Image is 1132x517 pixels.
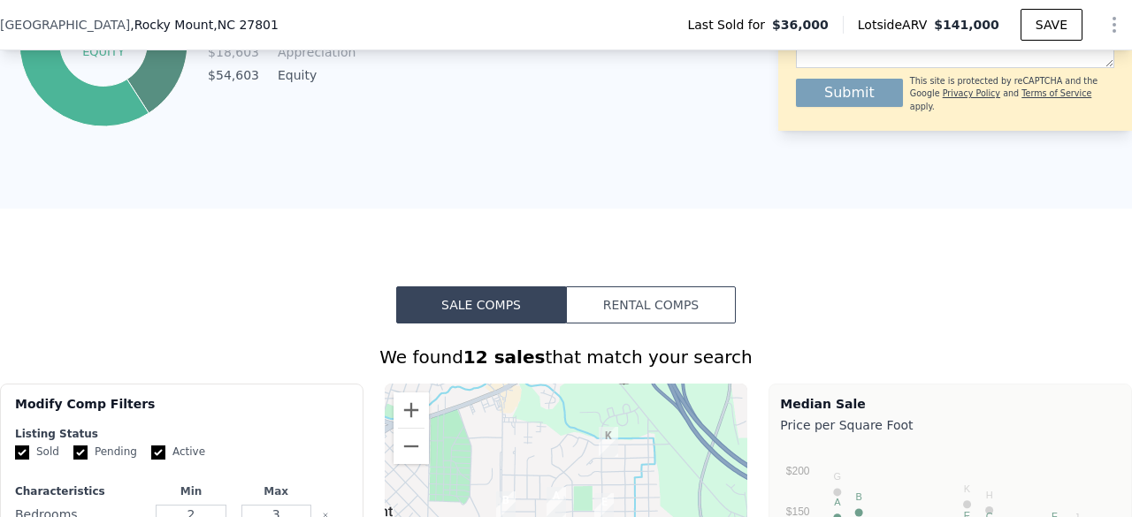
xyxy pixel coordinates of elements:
[15,484,145,498] div: Characteristics
[1021,9,1082,41] button: SAVE
[73,445,88,460] input: Pending
[856,491,862,502] text: B
[964,483,971,494] text: K
[786,465,810,477] text: $200
[858,16,934,34] span: Lotside ARV
[394,429,429,464] button: Zoom out
[274,42,354,62] td: Appreciation
[394,392,429,428] button: Zoom in
[463,346,546,368] strong: 12 sales
[15,427,348,441] div: Listing Status
[592,420,625,464] div: 1808 Fletcher Dr
[834,497,841,507] text: A
[15,445,59,460] label: Sold
[207,65,260,85] td: $54,603
[1097,7,1132,42] button: Show Options
[796,79,903,107] button: Submit
[772,16,829,34] span: $36,000
[237,484,315,498] div: Max
[943,88,1000,98] a: Privacy Policy
[986,490,993,500] text: H
[1021,88,1091,98] a: Terms of Service
[82,44,125,57] tspan: equity
[274,65,354,85] td: Equity
[130,16,279,34] span: , Rocky Mount
[396,286,566,323] button: Sale Comps
[213,18,279,32] span: , NC 27801
[934,18,999,32] span: $141,000
[834,471,842,482] text: G
[15,395,348,427] div: Modify Comp Filters
[152,484,230,498] div: Min
[780,395,1121,413] div: Median Sale
[207,42,260,62] td: $18,603
[151,445,205,460] label: Active
[15,445,29,460] input: Sold
[780,413,1121,437] div: Price per Square Foot
[910,75,1114,113] div: This site is protected by reCAPTCHA and the Google and apply.
[151,445,165,460] input: Active
[687,16,772,34] span: Last Sold for
[566,286,736,323] button: Rental Comps
[73,445,137,460] label: Pending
